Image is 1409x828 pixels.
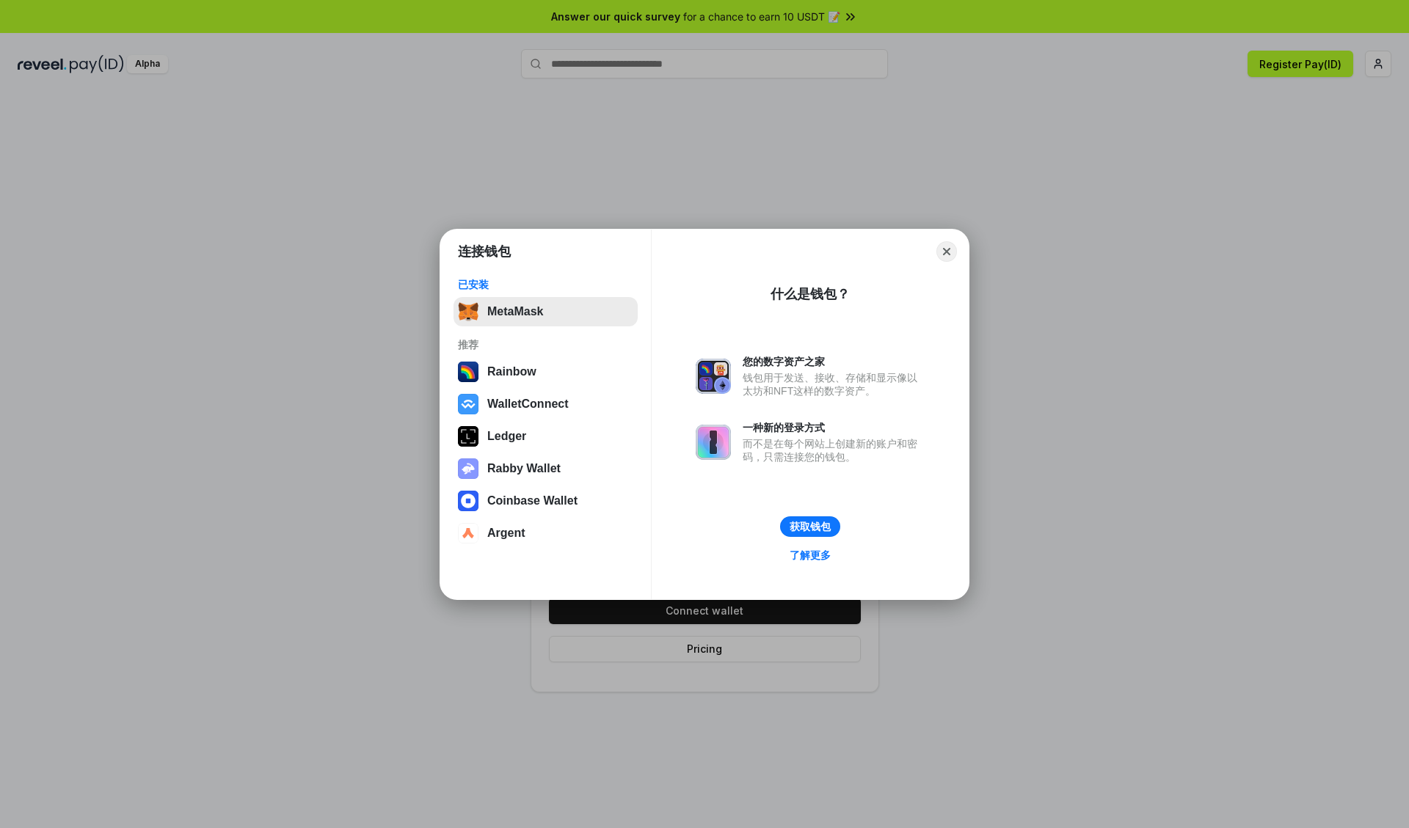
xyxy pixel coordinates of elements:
[780,516,840,537] button: 获取钱包
[487,365,536,378] div: Rainbow
[487,397,569,411] div: WalletConnect
[458,426,478,447] img: svg+xml,%3Csvg%20xmlns%3D%22http%3A%2F%2Fwww.w3.org%2F2000%2Fsvg%22%20width%3D%2228%22%20height%3...
[743,355,925,368] div: 您的数字资产之家
[454,297,638,326] button: MetaMask
[454,519,638,548] button: Argent
[454,486,638,516] button: Coinbase Wallet
[771,285,850,303] div: 什么是钱包？
[487,462,561,475] div: Rabby Wallet
[458,301,478,322] img: svg+xml,%3Csvg%20fill%3D%22none%22%20height%3D%2233%22%20viewBox%3D%220%200%2035%2033%22%20width%...
[458,243,511,260] h1: 连接钱包
[696,359,731,394] img: svg+xml,%3Csvg%20xmlns%3D%22http%3A%2F%2Fwww.w3.org%2F2000%2Fsvg%22%20fill%3D%22none%22%20viewBox...
[454,389,638,419] button: WalletConnect
[458,278,633,291] div: 已安装
[454,357,638,386] button: Rainbow
[936,241,957,262] button: Close
[487,527,525,540] div: Argent
[487,305,543,318] div: MetaMask
[458,523,478,543] img: svg+xml,%3Csvg%20width%3D%2228%22%20height%3D%2228%22%20viewBox%3D%220%200%2028%2028%22%20fill%3D...
[487,430,526,443] div: Ledger
[458,458,478,479] img: svg+xml,%3Csvg%20xmlns%3D%22http%3A%2F%2Fwww.w3.org%2F2000%2Fsvg%22%20fill%3D%22none%22%20viewBox...
[790,520,831,533] div: 获取钱包
[696,425,731,460] img: svg+xml,%3Csvg%20xmlns%3D%22http%3A%2F%2Fwww.w3.org%2F2000%2Fsvg%22%20fill%3D%22none%22%20viewBox...
[458,491,478,511] img: svg+xml,%3Csvg%20width%3D%2228%22%20height%3D%2228%22%20viewBox%3D%220%200%2028%2028%22%20fill%3D...
[743,371,925,397] div: 钱包用于发送、接收、存储和显示像以太坊和NFT这样的数字资产。
[781,546,840,565] a: 了解更多
[454,422,638,451] button: Ledger
[458,338,633,351] div: 推荐
[454,454,638,483] button: Rabby Wallet
[458,394,478,414] img: svg+xml,%3Csvg%20width%3D%2228%22%20height%3D%2228%22%20viewBox%3D%220%200%2028%2028%22%20fill%3D...
[743,437,925,464] div: 而不是在每个网站上创建新的账户和密码，只需连接您的钱包。
[790,549,831,562] div: 了解更多
[487,494,578,508] div: Coinbase Wallet
[743,421,925,434] div: 一种新的登录方式
[458,362,478,382] img: svg+xml,%3Csvg%20width%3D%22120%22%20height%3D%22120%22%20viewBox%3D%220%200%20120%20120%22%20fil...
